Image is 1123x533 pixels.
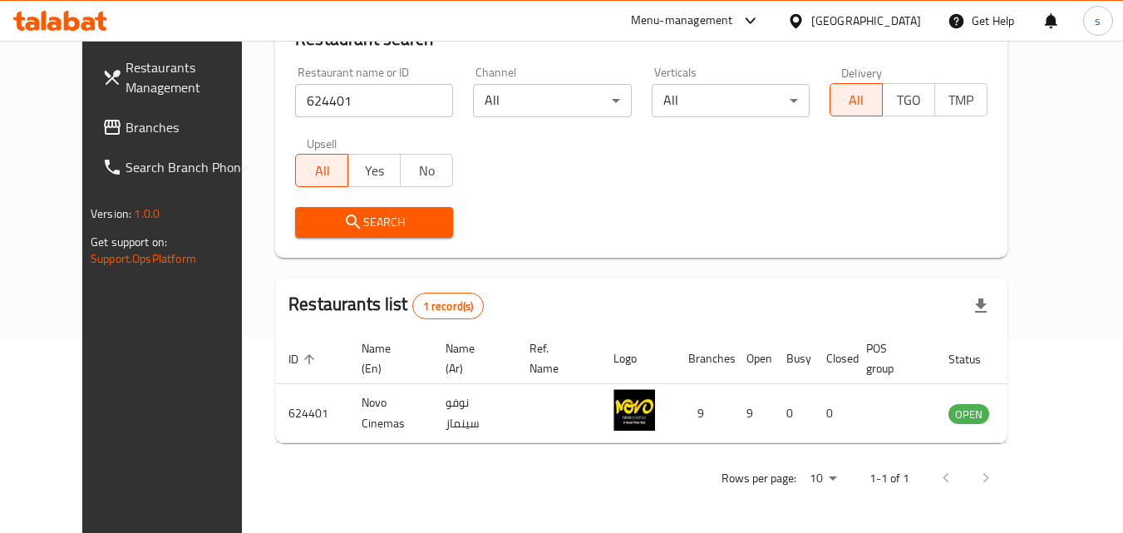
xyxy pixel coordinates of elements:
span: TMP [942,88,981,112]
div: All [473,84,631,117]
table: enhanced table [275,333,1080,443]
h2: Restaurant search [295,27,988,52]
button: TMP [934,83,988,116]
span: Status [948,349,1002,369]
span: 1 record(s) [413,299,484,314]
div: All [652,84,810,117]
td: Novo Cinemas [348,384,432,443]
div: Export file [961,286,1001,326]
span: Name (En) [362,338,412,378]
span: All [303,159,342,183]
span: s [1095,12,1101,30]
th: Open [733,333,773,384]
span: Ref. Name [529,338,580,378]
a: Search Branch Phone [89,147,270,187]
div: Rows per page: [803,466,843,491]
th: Busy [773,333,813,384]
button: Yes [347,154,401,187]
button: No [400,154,453,187]
button: TGO [882,83,935,116]
button: All [295,154,348,187]
p: Rows per page: [722,468,796,489]
span: Restaurants Management [126,57,257,97]
img: Novo Cinemas [613,389,655,431]
label: Upsell [307,137,337,149]
span: All [837,88,876,112]
span: TGO [889,88,928,112]
span: POS group [866,338,915,378]
a: Restaurants Management [89,47,270,107]
p: 1-1 of 1 [869,468,909,489]
button: Search [295,207,453,238]
th: Logo [600,333,675,384]
span: Yes [355,159,394,183]
td: 9 [675,384,733,443]
td: 0 [813,384,853,443]
span: ID [288,349,320,369]
td: 624401 [275,384,348,443]
div: OPEN [948,404,989,424]
th: Closed [813,333,853,384]
span: Version: [91,203,131,225]
span: Search Branch Phone [126,157,257,177]
span: Get support on: [91,231,167,253]
a: Branches [89,107,270,147]
h2: Restaurants list [288,292,484,319]
span: Name (Ar) [446,338,496,378]
span: Search [308,212,440,233]
span: Branches [126,117,257,137]
th: Branches [675,333,733,384]
span: 1.0.0 [134,203,160,225]
label: Delivery [841,67,883,78]
a: Support.OpsPlatform [91,248,196,269]
td: نوفو سينماز [432,384,516,443]
button: All [830,83,883,116]
span: OPEN [948,405,989,424]
div: Menu-management [631,11,733,31]
div: [GEOGRAPHIC_DATA] [811,12,921,30]
td: 9 [733,384,773,443]
input: Search for restaurant name or ID.. [295,84,453,117]
td: 0 [773,384,813,443]
span: No [407,159,446,183]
